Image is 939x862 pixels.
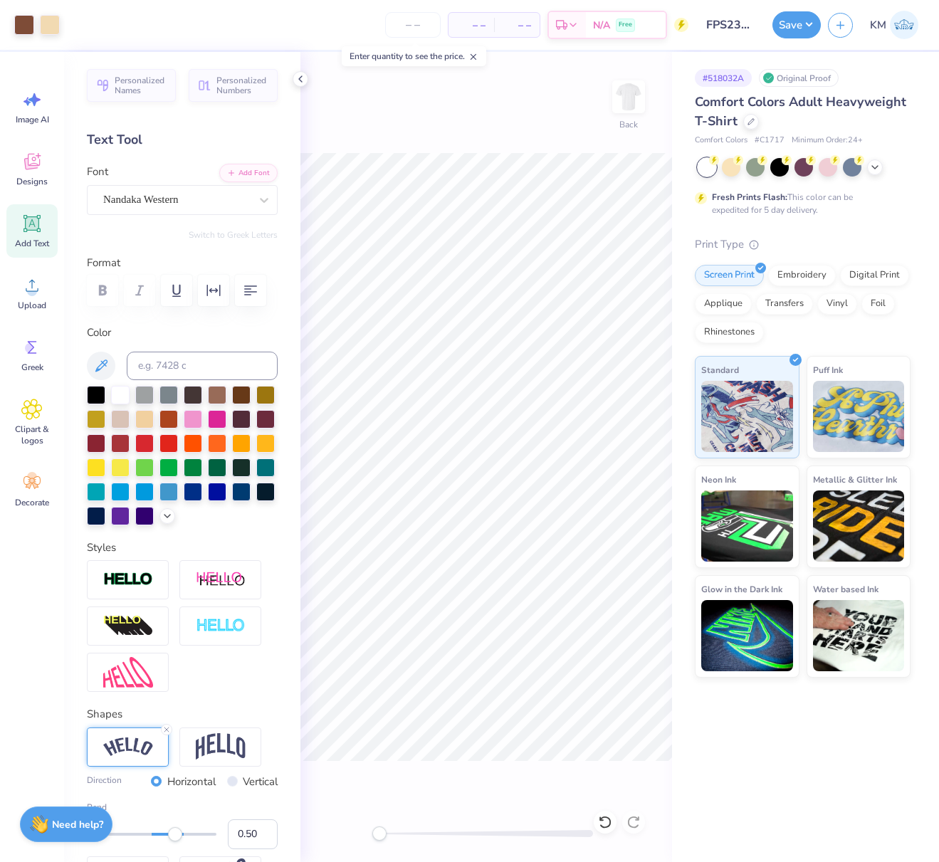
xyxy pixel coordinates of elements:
label: Horizontal [167,774,216,790]
img: Neon Ink [701,490,793,562]
div: Foil [861,293,895,315]
span: Glow in the Dark Ink [701,582,782,596]
span: Designs [16,176,48,187]
div: Embroidery [768,265,836,286]
div: Accessibility label [372,826,387,841]
div: Rhinestones [695,322,764,343]
button: Personalized Numbers [189,69,278,102]
strong: Need help? [52,818,103,831]
strong: Fresh Prints Flash: [712,191,787,203]
button: Personalized Names [87,69,176,102]
label: Bend [87,801,278,814]
input: – – [385,12,441,38]
img: Stroke [103,572,153,588]
span: Decorate [15,497,49,508]
input: e.g. 7428 c [127,352,278,380]
label: Styles [87,540,116,556]
label: Vertical [243,774,278,790]
div: Back [619,118,638,131]
input: Untitled Design [696,11,765,39]
button: Switch to Greek Letters [189,229,278,241]
div: Transfers [756,293,813,315]
img: Katrina Mae Mijares [890,11,918,39]
span: – – [503,18,531,33]
span: Upload [18,300,46,311]
img: Shadow [196,571,246,589]
img: Back [614,83,643,111]
span: Greek [21,362,43,373]
span: Clipart & logos [9,424,56,446]
span: KM [870,17,886,33]
button: Add Font [219,164,278,182]
img: Negative Space [196,618,246,634]
span: Personalized Names [115,75,167,95]
span: Comfort Colors Adult Heavyweight T-Shirt [695,93,906,130]
span: Neon Ink [701,472,736,487]
span: Puff Ink [813,362,843,377]
span: Comfort Colors [695,135,747,147]
div: Enter quantity to see the price. [342,46,486,66]
span: Water based Ink [813,582,878,596]
span: Free [619,20,632,30]
span: Standard [701,362,739,377]
label: Shapes [87,706,122,722]
img: 3D Illusion [103,615,153,638]
a: KM [864,11,925,39]
img: Metallic & Glitter Ink [813,490,905,562]
div: Text Tool [87,130,278,149]
span: Personalized Numbers [216,75,269,95]
span: – – [457,18,486,33]
img: Standard [701,381,793,452]
div: Original Proof [759,69,839,87]
span: # C1717 [755,135,785,147]
div: Vinyl [817,293,857,315]
label: Font [87,164,108,180]
img: Arc [103,737,153,757]
div: Screen Print [695,265,764,286]
div: Print Type [695,236,911,253]
button: Save [772,11,821,38]
img: Water based Ink [813,600,905,671]
span: Image AI [16,114,49,125]
img: Puff Ink [813,381,905,452]
div: # 518032A [695,69,752,87]
div: Applique [695,293,752,315]
img: Arch [196,733,246,760]
span: N/A [593,18,610,33]
div: Accessibility label [168,827,182,841]
img: Free Distort [103,657,153,688]
span: Add Text [15,238,49,249]
div: Digital Print [840,265,909,286]
label: Format [87,255,278,271]
img: Glow in the Dark Ink [701,600,793,671]
div: This color can be expedited for 5 day delivery. [712,191,887,216]
label: Direction [87,774,122,790]
span: Minimum Order: 24 + [792,135,863,147]
span: Metallic & Glitter Ink [813,472,897,487]
label: Color [87,325,278,341]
